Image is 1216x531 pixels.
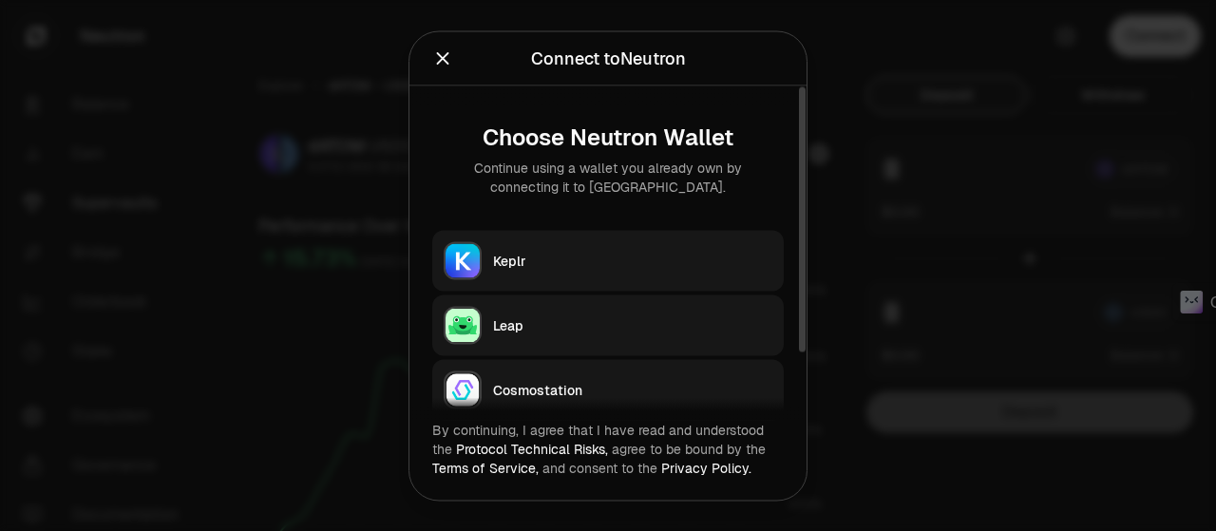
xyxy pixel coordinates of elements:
[432,294,784,355] button: LeapLeap
[493,251,772,270] div: Keplr
[493,380,772,399] div: Cosmostation
[432,359,784,420] button: CosmostationCosmostation
[447,123,769,150] div: Choose Neutron Wallet
[493,315,772,334] div: Leap
[432,420,784,477] div: By continuing, I agree that I have read and understood the agree to be bound by the and consent t...
[447,158,769,196] div: Continue using a wallet you already own by connecting it to [GEOGRAPHIC_DATA].
[432,459,539,476] a: Terms of Service,
[432,45,453,71] button: Close
[661,459,751,476] a: Privacy Policy.
[456,440,608,457] a: Protocol Technical Risks,
[531,45,686,71] div: Connect to Neutron
[446,243,480,277] img: Keplr
[432,230,784,291] button: KeplrKeplr
[446,308,480,342] img: Leap
[446,372,480,407] img: Cosmostation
